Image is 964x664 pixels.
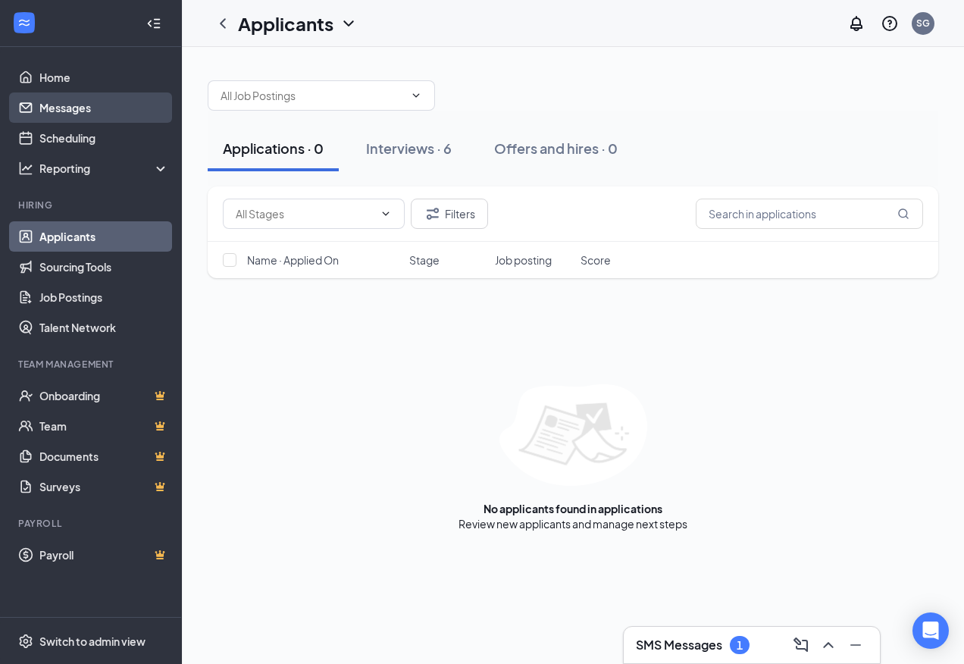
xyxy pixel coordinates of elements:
[39,634,146,649] div: Switch to admin view
[459,516,687,531] div: Review new applicants and manage next steps
[912,612,949,649] div: Open Intercom Messenger
[39,312,169,343] a: Talent Network
[39,540,169,570] a: PayrollCrown
[39,252,169,282] a: Sourcing Tools
[494,139,618,158] div: Offers and hires · 0
[39,221,169,252] a: Applicants
[484,501,662,516] div: No applicants found in applications
[39,411,169,441] a: TeamCrown
[18,358,166,371] div: Team Management
[816,633,840,657] button: ChevronUp
[18,199,166,211] div: Hiring
[39,62,169,92] a: Home
[366,139,452,158] div: Interviews · 6
[214,14,232,33] svg: ChevronLeft
[39,123,169,153] a: Scheduling
[18,634,33,649] svg: Settings
[39,282,169,312] a: Job Postings
[238,11,333,36] h1: Applicants
[847,14,865,33] svg: Notifications
[39,161,170,176] div: Reporting
[847,636,865,654] svg: Minimize
[39,441,169,471] a: DocumentsCrown
[39,92,169,123] a: Messages
[39,381,169,411] a: OnboardingCrown
[236,205,374,222] input: All Stages
[17,15,32,30] svg: WorkstreamLogo
[380,208,392,220] svg: ChevronDown
[146,16,161,31] svg: Collapse
[247,252,339,268] span: Name · Applied On
[897,208,909,220] svg: MagnifyingGlass
[410,89,422,102] svg: ChevronDown
[636,637,722,653] h3: SMS Messages
[581,252,611,268] span: Score
[499,384,647,486] img: empty-state
[916,17,930,30] div: SG
[409,252,440,268] span: Stage
[789,633,813,657] button: ComposeMessage
[792,636,810,654] svg: ComposeMessage
[39,471,169,502] a: SurveysCrown
[844,633,868,657] button: Minimize
[737,639,743,652] div: 1
[18,517,166,530] div: Payroll
[340,14,358,33] svg: ChevronDown
[411,199,488,229] button: Filter Filters
[221,87,404,104] input: All Job Postings
[495,252,552,268] span: Job posting
[819,636,837,654] svg: ChevronUp
[881,14,899,33] svg: QuestionInfo
[696,199,923,229] input: Search in applications
[18,161,33,176] svg: Analysis
[223,139,324,158] div: Applications · 0
[424,205,442,223] svg: Filter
